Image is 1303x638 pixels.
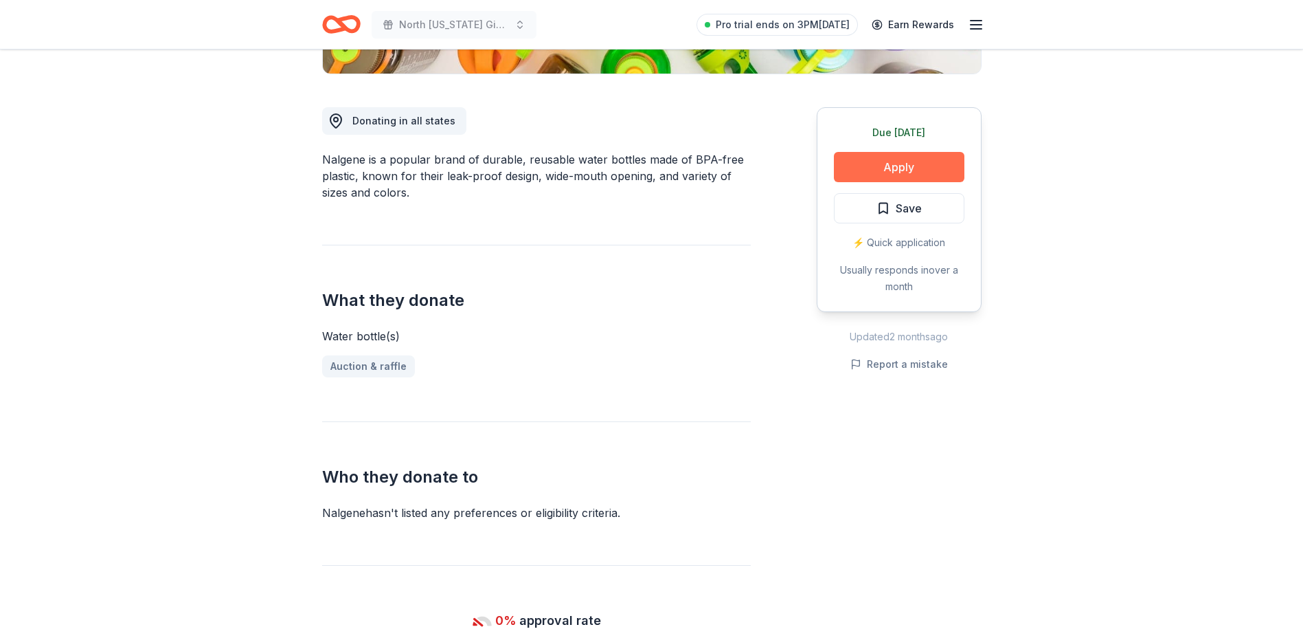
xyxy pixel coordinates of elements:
[696,14,858,36] a: Pro trial ends on 3PM[DATE]
[834,152,964,182] button: Apply
[834,234,964,251] div: ⚡️ Quick application
[817,329,982,345] div: Updated 2 months ago
[495,610,517,632] span: 0%
[322,8,361,41] a: Home
[322,151,751,201] div: Nalgene is a popular brand of durable, reusable water bottles made of BPA-free plastic, known for...
[863,12,962,37] a: Earn Rewards
[352,115,455,126] span: Donating in all states
[399,16,509,33] span: North [US_STATE] Giving Day
[322,355,415,377] a: Auction & raffle
[834,193,964,223] button: Save
[850,356,948,373] button: Report a mistake
[834,124,964,141] div: Due [DATE]
[716,16,850,33] span: Pro trial ends on 3PM[DATE]
[896,199,922,217] span: Save
[372,11,536,38] button: North [US_STATE] Giving Day
[322,466,751,488] h2: Who they donate to
[322,289,751,311] h2: What they donate
[322,505,751,521] div: Nalgene hasn ' t listed any preferences or eligibility criteria.
[519,610,601,632] span: approval rate
[322,328,751,344] div: Water bottle(s)
[834,262,964,295] div: Usually responds in over a month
